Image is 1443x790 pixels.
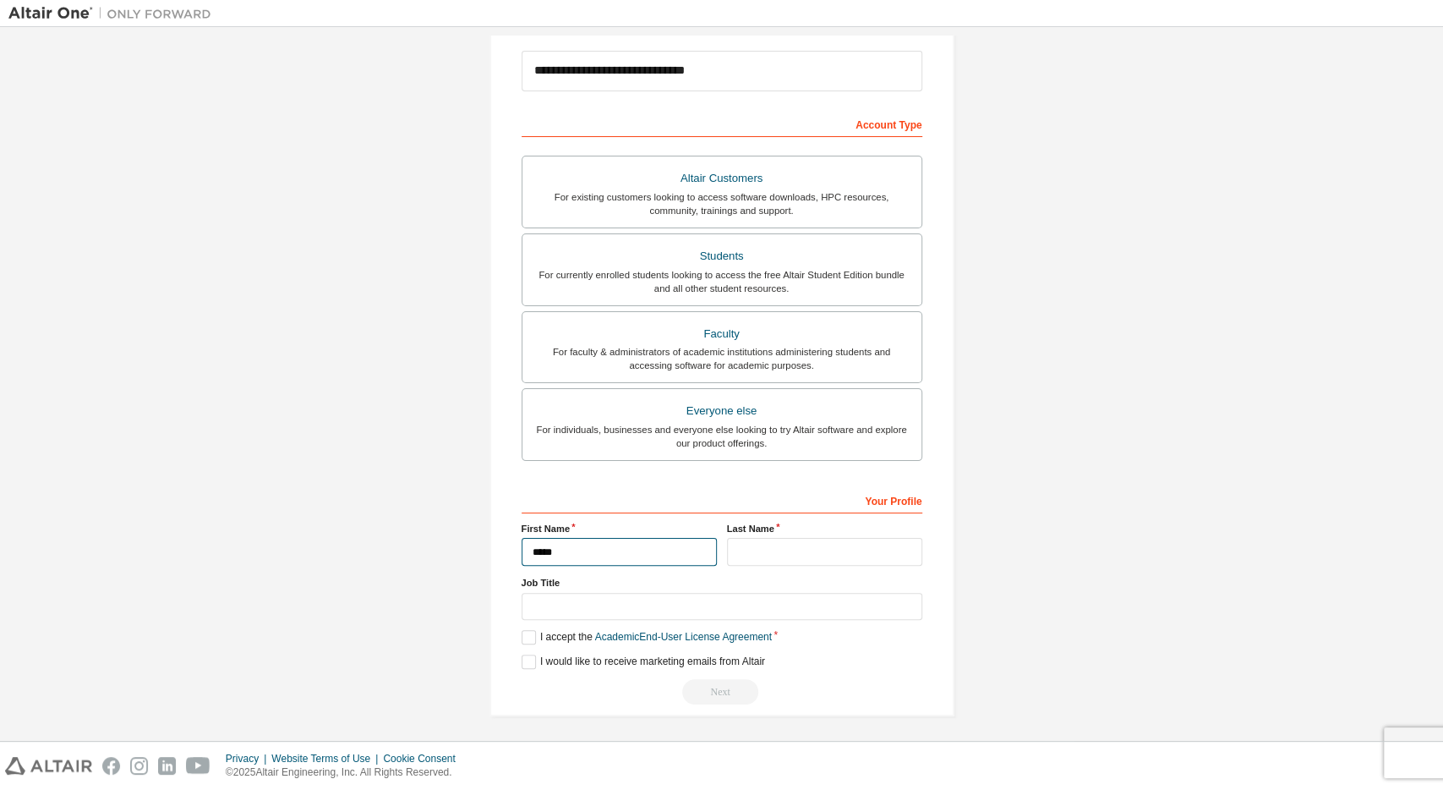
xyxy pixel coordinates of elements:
[533,268,911,295] div: For currently enrolled students looking to access the free Altair Student Edition bundle and all ...
[186,757,210,775] img: youtube.svg
[522,655,765,669] label: I would like to receive marketing emails from Altair
[383,752,465,765] div: Cookie Consent
[522,110,922,137] div: Account Type
[595,631,772,643] a: Academic End-User License Agreement
[533,423,911,450] div: For individuals, businesses and everyone else looking to try Altair software and explore our prod...
[533,190,911,217] div: For existing customers looking to access software downloads, HPC resources, community, trainings ...
[533,244,911,268] div: Students
[102,757,120,775] img: facebook.svg
[8,5,220,22] img: Altair One
[522,576,922,590] label: Job Title
[130,757,148,775] img: instagram.svg
[533,345,911,372] div: For faculty & administrators of academic institutions administering students and accessing softwa...
[522,630,772,645] label: I accept the
[533,399,911,423] div: Everyone else
[522,679,922,705] div: Read and acccept EULA to continue
[533,322,911,346] div: Faculty
[158,757,176,775] img: linkedin.svg
[533,167,911,190] div: Altair Customers
[522,486,922,513] div: Your Profile
[226,765,466,780] p: © 2025 Altair Engineering, Inc. All Rights Reserved.
[5,757,92,775] img: altair_logo.svg
[522,522,717,535] label: First Name
[226,752,271,765] div: Privacy
[727,522,922,535] label: Last Name
[271,752,383,765] div: Website Terms of Use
